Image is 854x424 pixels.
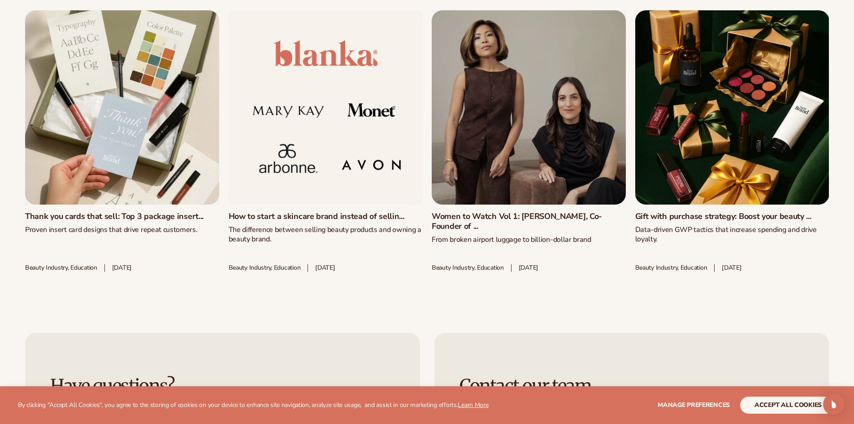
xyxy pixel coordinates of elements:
[229,212,423,222] a: How to start a skincare brand instead of sellin...
[432,10,626,271] div: 3 / 50
[25,10,219,271] div: 1 / 50
[18,402,489,409] p: By clicking "Accept All Cookies", you agree to the storing of cookies on your device to enhance s...
[635,212,829,222] a: Gift with purchase strategy: Boost your beauty ...
[25,212,219,222] a: Thank you cards that sell: Top 3 package insert...
[658,401,730,409] span: Manage preferences
[658,397,730,414] button: Manage preferences
[458,401,488,409] a: Learn More
[229,10,423,271] div: 2 / 50
[460,376,804,396] h3: Contact our team
[740,397,836,414] button: accept all cookies
[50,376,395,396] h3: Have questions?
[432,212,626,231] a: Women to Watch Vol 1: [PERSON_NAME], Co-Founder of ...
[635,10,829,271] div: 4 / 50
[823,393,845,415] div: Open Intercom Messenger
